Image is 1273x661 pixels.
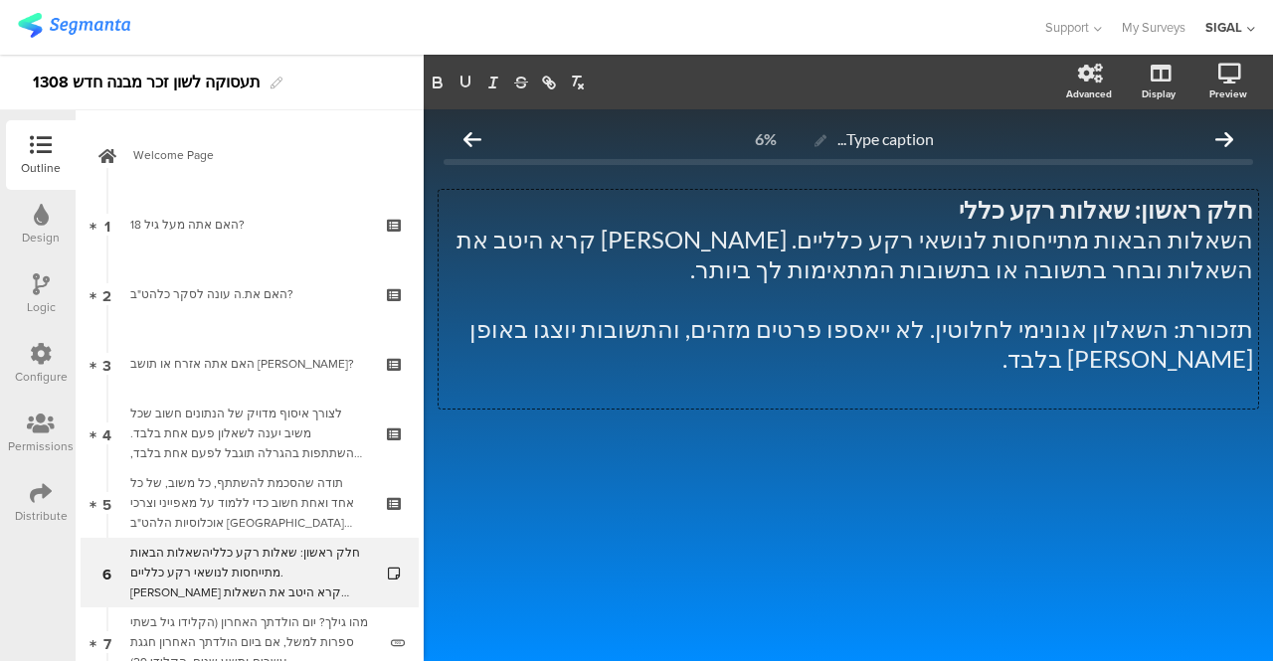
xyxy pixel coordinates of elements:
[81,259,419,329] a: 2 האם את.ה עונה לסקר כלהט"ב?
[8,437,74,455] div: Permissions
[102,492,111,514] span: 5
[444,314,1253,374] p: תזכורת: השאלון אנונימי לחלוטין. לא ייאספו פרטים מזהים, והתשובות יוצגו באופן [PERSON_NAME] בלבד.
[102,562,111,583] span: 6
[103,631,111,653] span: 7
[1045,18,1089,37] span: Support
[104,214,110,236] span: 1
[27,298,56,316] div: Logic
[15,368,68,386] div: Configure
[1066,86,1112,101] div: Advanced
[130,473,368,533] div: תודה שהסכמת להשתתף, כל משוב, של כל אחד ואחת חשוב כדי ללמוד על מאפייני וצרכי אוכלוסיות הלהט"ב בישר...
[21,159,61,177] div: Outline
[959,195,1253,224] strong: חלק ראשון: שאלות רקע כללי
[81,468,419,538] a: 5 תודה שהסכמת להשתתף, כל משוב, של כל אחד ואחת חשוב כדי ללמוד על מאפייני וצרכי אוכלוסיות הלהט"ב [G...
[15,507,68,525] div: Distribute
[837,129,934,148] span: Type caption...
[81,399,419,468] a: 4 לצורך איסוף מדויק של הנתונים חשוב שכל משיב יענה לשאלון פעם אחת בלבד. ההשתתפות בהגרלה תוגבל לפעם...
[81,190,419,259] a: 1 האם אתה מעל גיל 18?
[755,129,777,148] div: 6%
[444,225,1253,284] p: השאלות הבאות מתייחסות לנושאי רקע כלליים. [PERSON_NAME] קרא היטב את השאלות ובחר בתשובה או בתשובות ...
[81,329,419,399] a: 3 האם אתה אזרח או תושב [PERSON_NAME]?
[81,538,419,607] a: 6 חלק ראשון: שאלות רקע כלליהשאלות הבאות מתייחסות לנושאי רקע כלליים. [PERSON_NAME] קרא היטב את השא...
[33,67,261,98] div: תעסוקה לשון זכר מבנה חדש 1308
[130,215,368,235] div: האם אתה מעל גיל 18?
[1142,86,1176,101] div: Display
[1205,18,1242,37] div: SIGAL
[81,120,419,190] a: Welcome Page
[130,543,368,602] div: חלק ראשון: שאלות רקע כלליהשאלות הבאות מתייחסות לנושאי רקע כלליים. אנא קרא היטב את השאלות ובחר בתש...
[102,353,111,375] span: 3
[133,145,388,165] span: Welcome Page
[102,283,111,305] span: 2
[22,229,60,247] div: Design
[18,13,130,38] img: segmanta logo
[1209,86,1247,101] div: Preview
[130,284,368,304] div: האם את.ה עונה לסקר כלהט"ב?
[102,422,111,444] span: 4
[130,354,368,374] div: האם אתה אזרח או תושב ישראל?
[130,404,368,463] div: לצורך איסוף מדויק של הנתונים חשוב שכל משיב יענה לשאלון פעם אחת בלבד. ההשתתפות בהגרלה תוגבל לפעם א...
